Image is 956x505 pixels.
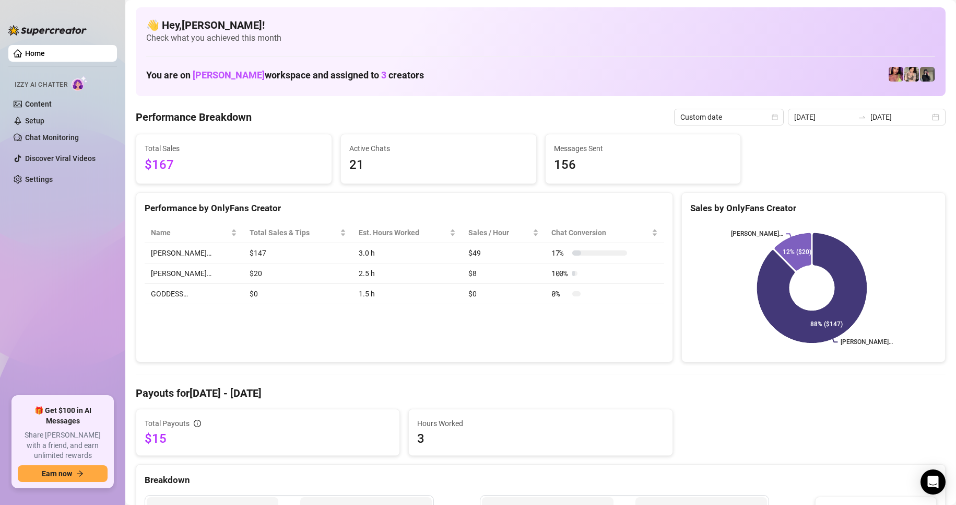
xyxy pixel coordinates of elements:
[145,418,190,429] span: Total Payouts
[25,154,96,163] a: Discover Viral Videos
[462,284,545,304] td: $0
[551,288,568,300] span: 0 %
[554,155,733,175] span: 156
[145,201,664,215] div: Performance by OnlyFans Creator
[145,243,243,263] td: [PERSON_NAME]…
[858,113,866,121] span: to
[920,67,935,82] img: Anna
[462,243,545,263] td: $49
[25,49,45,58] a: Home
[18,430,108,461] span: Share [PERSON_NAME] with a friend, and earn unlimited rewards
[772,114,778,120] span: calendar
[352,263,462,284] td: 2.5 h
[551,247,568,259] span: 17 %
[243,243,352,263] td: $147
[15,80,67,90] span: Izzy AI Chatter
[25,100,52,108] a: Content
[690,201,937,215] div: Sales by OnlyFans Creator
[136,110,252,124] h4: Performance Breakdown
[18,406,108,426] span: 🎁 Get $100 in AI Messages
[146,32,935,44] span: Check what you achieved this month
[349,143,528,154] span: Active Chats
[145,473,937,487] div: Breakdown
[42,469,72,478] span: Earn now
[462,223,545,243] th: Sales / Hour
[468,227,530,238] span: Sales / Hour
[243,263,352,284] td: $20
[920,469,946,495] div: Open Intercom Messenger
[145,263,243,284] td: [PERSON_NAME]…
[25,133,79,142] a: Chat Monitoring
[551,227,650,238] span: Chat Conversion
[25,117,44,125] a: Setup
[145,223,243,243] th: Name
[904,67,919,82] img: Jenna
[145,284,243,304] td: GODDESS…
[146,70,424,81] h1: You are on workspace and assigned to creators
[146,18,935,32] h4: 👋 Hey, [PERSON_NAME] !
[243,223,352,243] th: Total Sales & Tips
[349,155,528,175] span: 21
[194,420,201,427] span: info-circle
[680,109,777,125] span: Custom date
[841,339,893,346] text: [PERSON_NAME]…
[352,284,462,304] td: 1.5 h
[545,223,664,243] th: Chat Conversion
[243,284,352,304] td: $0
[551,268,568,279] span: 100 %
[858,113,866,121] span: swap-right
[417,430,664,447] span: 3
[25,175,53,183] a: Settings
[554,143,733,154] span: Messages Sent
[136,386,946,400] h4: Payouts for [DATE] - [DATE]
[145,155,323,175] span: $167
[889,67,903,82] img: GODDESS
[151,227,229,238] span: Name
[870,111,930,123] input: End date
[145,430,391,447] span: $15
[381,70,386,81] span: 3
[193,70,265,81] span: [PERSON_NAME]
[8,25,87,36] img: logo-BBDzfeDw.svg
[72,76,88,91] img: AI Chatter
[76,470,84,477] span: arrow-right
[145,143,323,154] span: Total Sales
[250,227,338,238] span: Total Sales & Tips
[359,227,447,238] div: Est. Hours Worked
[462,263,545,284] td: $8
[417,418,664,429] span: Hours Worked
[794,111,854,123] input: Start date
[730,231,783,238] text: [PERSON_NAME]…
[18,465,108,482] button: Earn nowarrow-right
[352,243,462,263] td: 3.0 h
